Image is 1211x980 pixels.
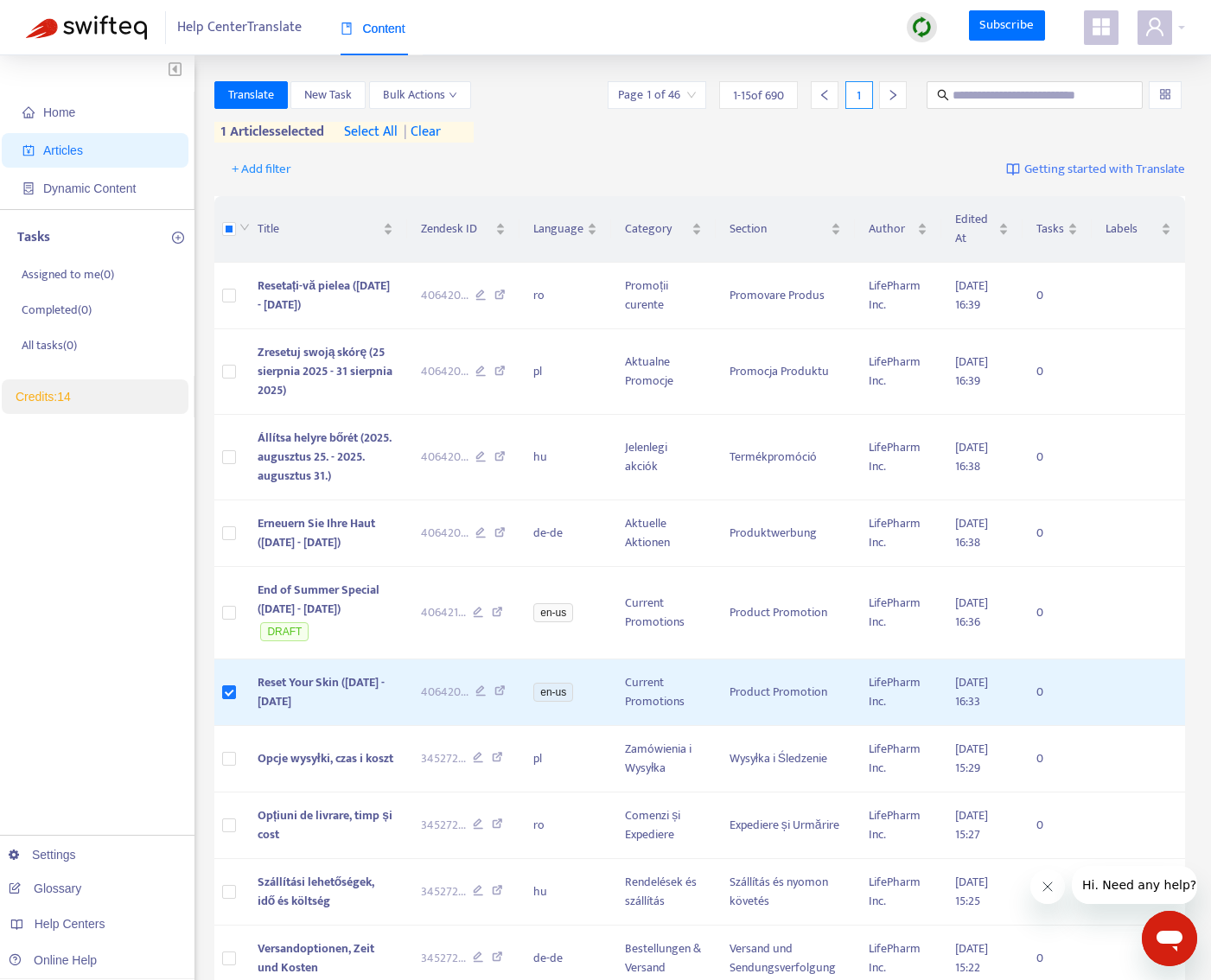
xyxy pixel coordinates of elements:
th: Tasks [1023,196,1092,263]
td: Expediere și Urmărire [716,792,855,859]
p: Tasks [17,227,50,248]
td: Termékpromóció [716,415,855,500]
th: Zendesk ID [407,196,520,263]
td: 0 [1023,659,1092,726]
span: 406420 ... [421,524,468,543]
span: 406421 ... [421,603,466,622]
td: de-de [519,500,611,567]
span: container [22,182,35,194]
td: 0 [1023,859,1092,926]
span: Language [533,220,583,239]
td: hu [519,859,611,926]
td: pl [519,726,611,792]
span: [DATE] 16:39 [955,352,988,391]
span: Content [341,22,405,35]
span: 345272 ... [421,949,466,968]
span: down [239,222,250,232]
span: 345272 ... [421,816,466,835]
span: [DATE] 16:33 [955,672,988,711]
span: select all [344,122,398,143]
span: user [1144,16,1165,37]
span: Getting started with Translate [1024,160,1185,180]
td: 0 [1023,500,1092,567]
button: Bulk Actionsdown [369,81,471,109]
button: Translate [214,81,288,109]
td: LifePharm Inc. [855,792,941,859]
span: Help Center Translate [177,11,302,44]
span: Author [869,220,914,239]
iframe: Close message [1030,869,1065,904]
th: Category [611,196,716,263]
p: Assigned to me ( 0 ) [22,265,114,283]
th: Author [855,196,941,263]
span: Szállítási lehetőségek, idő és költség [258,872,375,911]
span: Translate [228,86,274,105]
td: Promovare Produs [716,263,855,329]
td: 0 [1023,415,1092,500]
td: Jelenlegi akciók [611,415,716,500]
span: [DATE] 15:25 [955,872,988,911]
th: Edited At [941,196,1023,263]
td: ro [519,263,611,329]
span: New Task [304,86,352,105]
span: home [22,106,35,118]
td: ro [519,792,611,859]
span: left [819,89,831,101]
td: Rendelések és szállítás [611,859,716,926]
span: 345272 ... [421,749,466,768]
a: Online Help [9,953,97,967]
span: [DATE] 16:38 [955,513,988,552]
span: plus-circle [172,232,184,244]
a: Getting started with Translate [1006,156,1185,183]
span: Zresetuj swoją skórę (25 sierpnia 2025 - 31 sierpnia 2025) [258,342,392,400]
span: Zendesk ID [421,220,493,239]
td: Current Promotions [611,567,716,659]
td: LifePharm Inc. [855,659,941,726]
td: Wysyłka i Śledzenie [716,726,855,792]
td: Promocja Produktu [716,329,855,415]
p: All tasks ( 0 ) [22,336,77,354]
span: Resetați-vă pielea ([DATE] - [DATE]) [258,276,390,315]
span: appstore [1091,16,1112,37]
img: sync.dc5367851b00ba804db3.png [911,16,933,38]
span: 1 articles selected [214,122,325,143]
span: [DATE] 15:27 [955,805,988,844]
span: [DATE] 16:36 [955,593,988,632]
td: pl [519,329,611,415]
td: LifePharm Inc. [855,415,941,500]
span: Állítsa helyre bőrét (2025. augusztus 25. - 2025. augusztus 31.) [258,428,392,486]
td: Promoții curente [611,263,716,329]
button: New Task [290,81,366,109]
td: Product Promotion [716,659,855,726]
p: Completed ( 0 ) [22,301,92,319]
span: End of Summer Special ([DATE] - [DATE]) [258,580,379,619]
span: | [404,120,407,143]
span: book [341,22,353,35]
span: 1 - 15 of 690 [733,86,784,105]
td: Zamówienia i Wysyłka [611,726,716,792]
span: Labels [1106,220,1157,239]
iframe: Message from company [1072,866,1197,904]
span: 406420 ... [421,362,468,381]
img: Swifteq [26,16,147,40]
th: Section [716,196,855,263]
a: Subscribe [969,10,1045,41]
span: search [937,89,949,101]
span: DRAFT [260,622,309,641]
iframe: Button to launch messaging window [1142,911,1197,966]
span: 345272 ... [421,882,466,901]
td: LifePharm Inc. [855,500,941,567]
td: hu [519,415,611,500]
span: [DATE] 16:38 [955,437,988,476]
span: Erneuern Sie Ihre Haut ([DATE] - [DATE]) [258,513,375,552]
td: LifePharm Inc. [855,329,941,415]
td: Comenzi și Expediere [611,792,716,859]
th: Language [519,196,611,263]
td: 0 [1023,567,1092,659]
span: Dynamic Content [43,181,136,195]
span: [DATE] 16:39 [955,276,988,315]
span: 406420 ... [421,286,468,305]
button: + Add filter [219,156,304,183]
div: 1 [845,81,873,109]
span: 406420 ... [421,448,468,467]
